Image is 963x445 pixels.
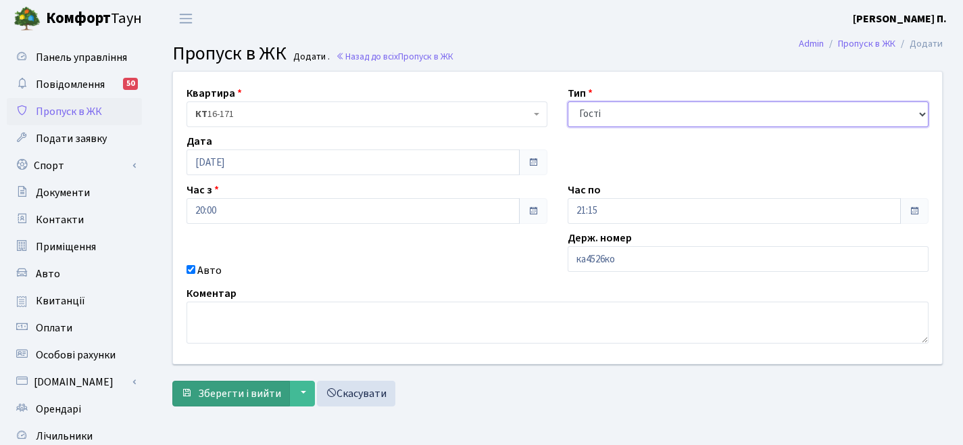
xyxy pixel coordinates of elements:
[46,7,142,30] span: Таун
[799,37,824,51] a: Admin
[838,37,895,51] a: Пропуск в ЖК
[36,321,72,335] span: Оплати
[36,402,81,417] span: Орендарі
[187,101,547,127] span: <b>КТ</b>&nbsp;&nbsp;&nbsp;&nbsp;16-171
[187,182,219,198] label: Час з
[895,37,943,51] li: Додати
[36,131,107,146] span: Подати заявку
[568,85,593,101] label: Тип
[36,429,93,444] span: Лічильники
[187,133,212,149] label: Дата
[7,314,142,342] a: Оплати
[198,386,281,401] span: Зберегти і вийти
[853,11,947,27] a: [PERSON_NAME] П.
[172,40,287,67] span: Пропуск в ЖК
[187,85,242,101] label: Квартира
[36,50,127,65] span: Панель управління
[779,30,963,58] nav: breadcrumb
[7,369,142,396] a: [DOMAIN_NAME]
[46,7,111,29] b: Комфорт
[7,260,142,287] a: Авто
[317,381,395,406] a: Скасувати
[36,294,85,308] span: Квитанції
[169,7,203,30] button: Переключити навігацію
[7,287,142,314] a: Квитанції
[195,108,207,121] b: КТ
[195,108,530,121] span: <b>КТ</b>&nbsp;&nbsp;&nbsp;&nbsp;16-171
[7,396,142,423] a: Орендарі
[853,11,947,26] b: [PERSON_NAME] П.
[172,381,290,406] button: Зберегти і вийти
[336,50,453,63] a: Назад до всіхПропуск в ЖК
[123,78,138,90] div: 50
[7,71,142,98] a: Повідомлення50
[7,98,142,125] a: Пропуск в ЖК
[568,182,601,198] label: Час по
[36,185,90,200] span: Документи
[36,348,116,362] span: Особові рахунки
[14,5,41,32] img: logo.png
[36,77,105,92] span: Повідомлення
[7,152,142,179] a: Спорт
[197,262,222,279] label: Авто
[7,179,142,206] a: Документи
[568,230,632,246] label: Держ. номер
[7,342,142,369] a: Особові рахунки
[568,246,929,272] input: AA0001AA
[7,206,142,233] a: Контакти
[36,239,96,254] span: Приміщення
[7,44,142,71] a: Панель управління
[187,285,237,302] label: Коментар
[291,51,330,63] small: Додати .
[36,212,84,227] span: Контакти
[7,125,142,152] a: Подати заявку
[36,104,102,119] span: Пропуск в ЖК
[36,266,60,281] span: Авто
[398,50,453,63] span: Пропуск в ЖК
[7,233,142,260] a: Приміщення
